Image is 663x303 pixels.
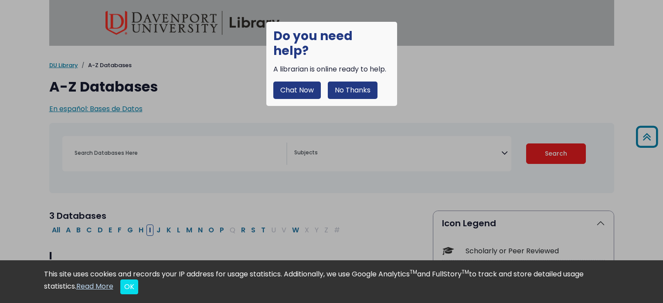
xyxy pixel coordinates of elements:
sup: TM [410,268,417,276]
h1: Do you need help? [273,29,390,58]
button: No Thanks [328,82,377,99]
button: Chat Now [273,82,321,99]
sup: TM [462,268,469,276]
a: Read More [76,281,113,291]
div: A librarian is online ready to help. [273,64,390,75]
button: Close [120,279,138,294]
div: This site uses cookies and records your IP address for usage statistics. Additionally, we use Goo... [44,269,619,294]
